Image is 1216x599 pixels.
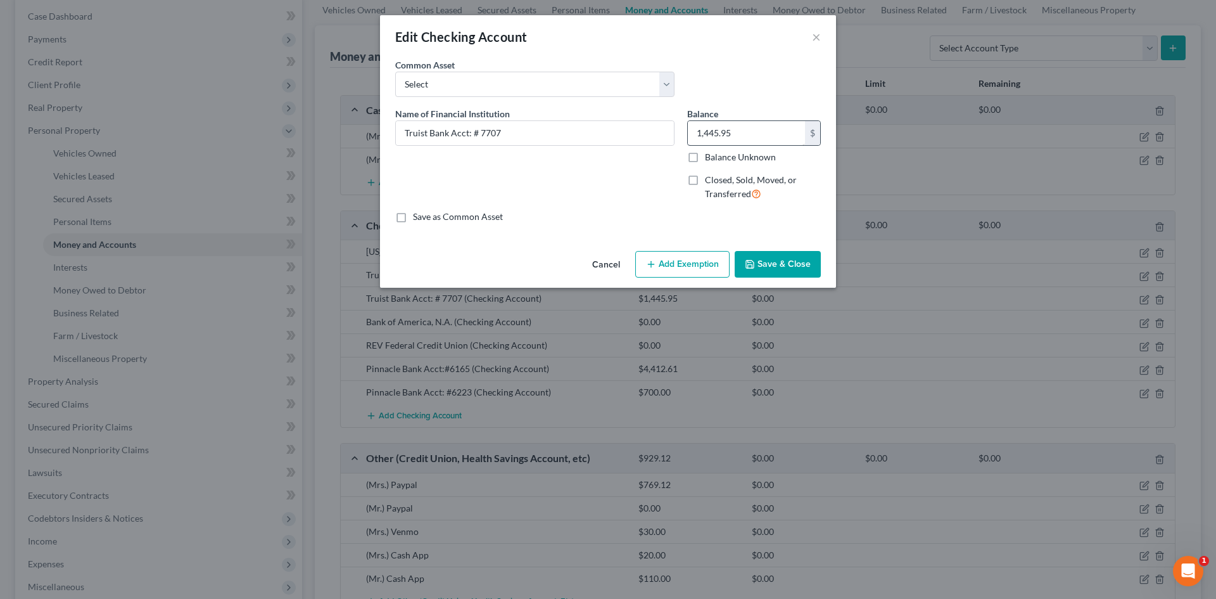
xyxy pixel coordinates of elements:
iframe: Intercom live chat [1173,556,1203,586]
input: Enter name... [396,121,674,145]
button: Save & Close [735,251,821,278]
button: × [812,29,821,44]
div: $ [805,121,820,145]
span: Name of Financial Institution [395,108,510,119]
button: Cancel [582,252,630,278]
div: Edit Checking Account [395,28,527,46]
span: Closed, Sold, Moved, or Transferred [705,174,797,199]
span: 1 [1199,556,1209,566]
label: Common Asset [395,58,455,72]
label: Balance Unknown [705,151,776,164]
label: Save as Common Asset [413,210,503,223]
label: Balance [687,107,718,120]
button: Add Exemption [635,251,730,278]
input: 0.00 [688,121,805,145]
